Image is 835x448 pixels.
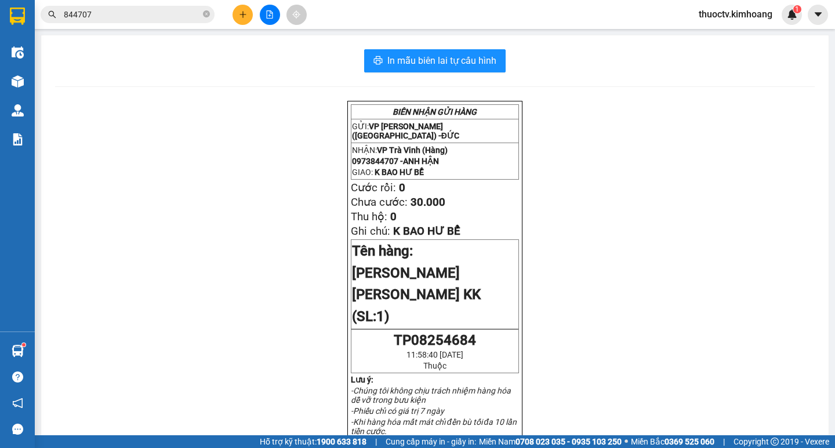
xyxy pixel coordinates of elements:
span: ĐỨC [106,34,127,45]
p: GỬI: [5,23,169,45]
em: -Khi hàng hóa mất mát chỉ đền bù tối đa 10 lần tiền cước. [351,417,517,436]
img: logo-vxr [10,8,25,25]
span: [PERSON_NAME] [PERSON_NAME] KK (SL: [352,265,481,325]
img: icon-new-feature [787,9,797,20]
span: 1 [795,5,799,13]
span: ANH HẬN [403,156,439,166]
span: 11:58:40 [DATE] [406,350,463,359]
span: Ghi chú: [351,225,390,238]
span: GIAO: [5,75,87,86]
img: solution-icon [12,133,24,145]
span: K BAO HƯ BỂ [375,167,424,177]
span: Cung cấp máy in - giấy in: [386,435,476,448]
span: plus [239,10,247,19]
span: aim [292,10,300,19]
span: Chưa cước: [351,196,408,209]
span: ANH HẬN [62,63,103,74]
strong: BIÊN NHẬN GỬI HÀNG [39,6,135,17]
span: caret-down [813,9,823,20]
span: K BAO HƯ BỂ [30,75,87,86]
span: question-circle [12,371,23,383]
span: ⚪️ [625,439,628,444]
span: thuoctv.kimhoang [689,7,782,21]
span: 0 [399,181,405,194]
span: close-circle [203,10,210,17]
span: K BAO HƯ BỂ [393,225,460,238]
span: file-add [266,10,274,19]
span: 0973844707 - [352,156,439,166]
span: Thuộc [423,361,446,370]
input: Tìm tên, số ĐT hoặc mã đơn [64,8,201,21]
span: 1) [376,308,389,325]
span: notification [12,398,23,409]
strong: Lưu ý: [351,375,373,384]
span: close-circle [203,9,210,20]
span: VP Trà Vinh (Hàng) [32,50,112,61]
button: caret-down [808,5,828,25]
span: search [48,10,56,19]
p: NHẬN: [5,50,169,61]
strong: 0369 525 060 [665,437,714,446]
button: printerIn mẫu biên lai tự cấu hình [364,49,506,72]
span: 30.000 [411,196,445,209]
span: Hỗ trợ kỹ thuật: [260,435,366,448]
button: aim [286,5,307,25]
span: Miền Bắc [631,435,714,448]
button: file-add [260,5,280,25]
span: ĐỨC [441,131,459,140]
span: 0 [390,210,397,223]
span: Tên hàng: [352,243,481,325]
em: -Phiếu chỉ có giá trị 7 ngày [351,406,444,416]
button: plus [233,5,253,25]
span: VP [PERSON_NAME] ([GEOGRAPHIC_DATA]) - [5,23,127,45]
span: | [375,435,377,448]
strong: BIÊN NHẬN GỬI HÀNG [393,107,477,116]
img: warehouse-icon [12,75,24,88]
img: warehouse-icon [12,104,24,116]
span: | [723,435,725,448]
span: In mẫu biên lai tự cấu hình [387,53,496,68]
em: -Chúng tôi không chịu trách nhiệm hàng hóa dễ vỡ trong bưu kiện [351,386,511,405]
span: Thu hộ: [351,210,387,223]
span: TP08254684 [394,332,476,348]
sup: 1 [793,5,801,13]
span: Cước rồi: [351,181,396,194]
img: warehouse-icon [12,345,24,357]
span: printer [373,56,383,67]
img: warehouse-icon [12,46,24,59]
span: message [12,424,23,435]
strong: 0708 023 035 - 0935 103 250 [515,437,622,446]
span: VP Trà Vinh (Hàng) [377,145,448,155]
sup: 1 [22,343,26,347]
span: 0973844707 - [5,63,103,74]
p: NHẬN: [352,145,518,155]
span: copyright [771,438,779,446]
p: GỬI: [352,122,518,140]
span: GIAO: [352,167,424,177]
strong: 1900 633 818 [317,437,366,446]
span: VP [PERSON_NAME] ([GEOGRAPHIC_DATA]) - [352,122,459,140]
span: Miền Nam [479,435,622,448]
